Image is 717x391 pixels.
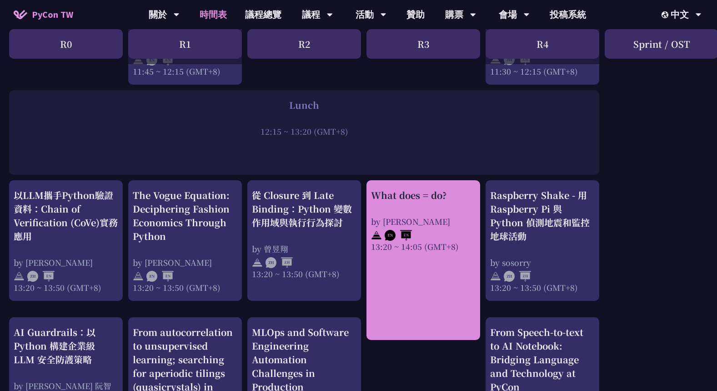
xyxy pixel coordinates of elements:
img: svg+xml;base64,PHN2ZyB4bWxucz0iaHR0cDovL3d3dy53My5vcmcvMjAwMC9zdmciIHdpZHRoPSIyNCIgaGVpZ2h0PSIyNC... [490,271,501,282]
img: Locale Icon [662,11,671,18]
div: Raspberry Shake - 用 Raspberry Pi 與 Python 偵測地震和監控地球活動 [490,188,595,243]
img: Home icon of PyCon TW 2025 [14,10,27,19]
div: R0 [9,29,123,59]
div: 12:15 ~ 13:20 (GMT+8) [14,126,595,137]
div: 從 Closure 到 Late Binding：Python 變數作用域與執行行為探討 [252,188,356,229]
div: 11:30 ~ 12:15 (GMT+8) [490,66,595,77]
img: ZHEN.371966e.svg [27,271,55,282]
div: 13:20 ~ 13:50 (GMT+8) [490,282,595,293]
div: R3 [366,29,480,59]
div: The Vogue Equation: Deciphering Fashion Economics Through Python [133,188,237,243]
div: by [PERSON_NAME] [371,216,476,227]
div: 11:45 ~ 12:15 (GMT+8) [133,66,237,77]
a: The Vogue Equation: Deciphering Fashion Economics Through Python by [PERSON_NAME] 13:20 ~ 13:50 (... [133,188,237,293]
img: ZHZH.38617ef.svg [266,257,293,268]
div: by [PERSON_NAME] [133,257,237,268]
img: ENEN.5a408d1.svg [385,230,412,241]
div: by sosorry [490,257,595,268]
a: 以LLM攜手Python驗證資料：Chain of Verification (CoVe)實務應用 by [PERSON_NAME] 13:20 ~ 13:50 (GMT+8) [14,188,118,293]
div: R4 [486,29,599,59]
img: ENEN.5a408d1.svg [146,271,174,282]
div: R1 [128,29,242,59]
div: 13:20 ~ 13:50 (GMT+8) [252,268,356,279]
div: Lunch [14,98,595,112]
a: What does = do? by [PERSON_NAME] 13:20 ~ 14:05 (GMT+8) [371,188,476,332]
a: Raspberry Shake - 用 Raspberry Pi 與 Python 偵測地震和監控地球活動 by sosorry 13:20 ~ 13:50 (GMT+8) [490,188,595,293]
div: 13:20 ~ 13:50 (GMT+8) [14,282,118,293]
img: svg+xml;base64,PHN2ZyB4bWxucz0iaHR0cDovL3d3dy53My5vcmcvMjAwMC9zdmciIHdpZHRoPSIyNCIgaGVpZ2h0PSIyNC... [133,271,144,282]
div: R2 [247,29,361,59]
a: PyCon TW [5,3,82,26]
div: 13:20 ~ 13:50 (GMT+8) [133,282,237,293]
img: svg+xml;base64,PHN2ZyB4bWxucz0iaHR0cDovL3d3dy53My5vcmcvMjAwMC9zdmciIHdpZHRoPSIyNCIgaGVpZ2h0PSIyNC... [252,257,263,268]
img: svg+xml;base64,PHN2ZyB4bWxucz0iaHR0cDovL3d3dy53My5vcmcvMjAwMC9zdmciIHdpZHRoPSIyNCIgaGVpZ2h0PSIyNC... [14,271,25,282]
div: 以LLM攜手Python驗證資料：Chain of Verification (CoVe)實務應用 [14,188,118,243]
div: 13:20 ~ 14:05 (GMT+8) [371,241,476,252]
div: by 曾昱翔 [252,243,356,254]
img: svg+xml;base64,PHN2ZyB4bWxucz0iaHR0cDovL3d3dy53My5vcmcvMjAwMC9zdmciIHdpZHRoPSIyNCIgaGVpZ2h0PSIyNC... [371,230,382,241]
a: 從 Closure 到 Late Binding：Python 變數作用域與執行行為探討 by 曾昱翔 13:20 ~ 13:50 (GMT+8) [252,188,356,293]
div: by [PERSON_NAME] [14,257,118,268]
div: What does = do? [371,188,476,202]
span: PyCon TW [32,8,73,21]
div: AI Guardrails：以 Python 構建企業級 LLM 安全防護策略 [14,325,118,366]
img: ZHZH.38617ef.svg [504,271,531,282]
